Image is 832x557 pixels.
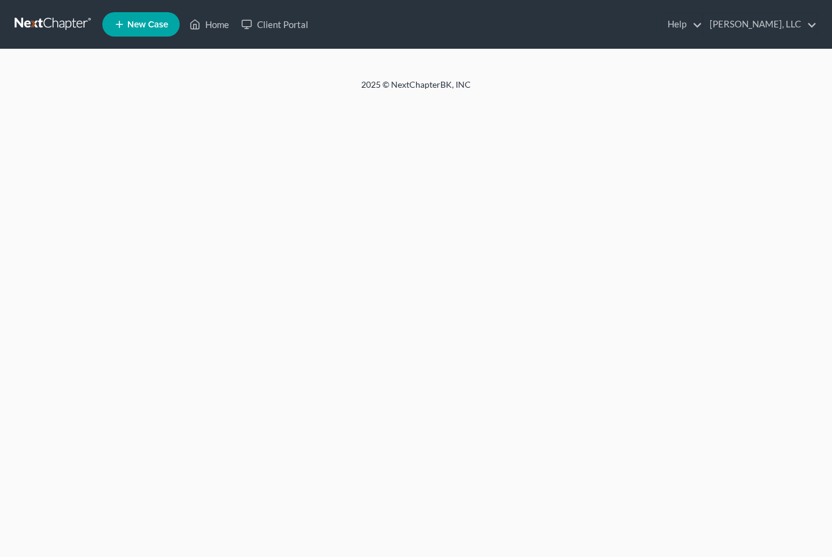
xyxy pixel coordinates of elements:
[102,12,180,37] new-legal-case-button: New Case
[703,13,817,35] a: [PERSON_NAME], LLC
[661,13,702,35] a: Help
[235,13,314,35] a: Client Portal
[69,79,763,101] div: 2025 © NextChapterBK, INC
[183,13,235,35] a: Home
